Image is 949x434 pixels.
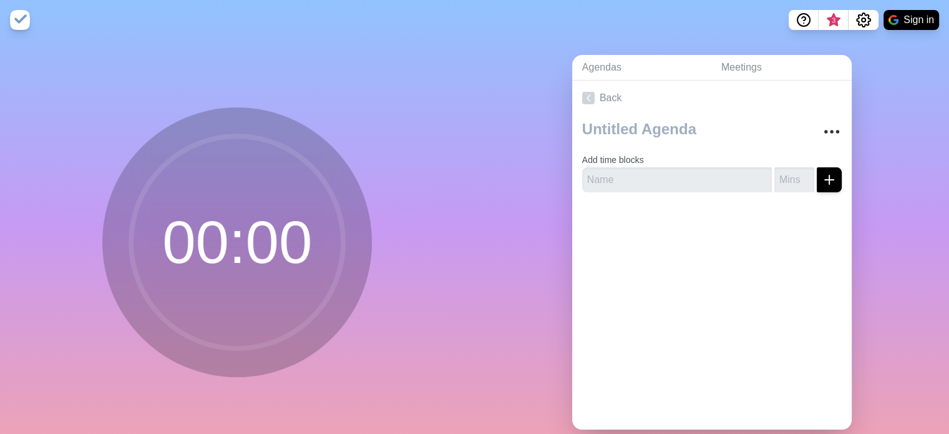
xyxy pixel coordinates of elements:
img: timeblocks logo [10,10,30,30]
button: Sign in [883,10,939,30]
a: Back [572,81,852,116]
button: Help [789,10,819,30]
span: 3 [829,16,839,26]
button: What’s new [819,10,849,30]
input: Name [582,167,772,192]
a: Meetings [711,55,852,81]
label: Add time blocks [582,155,644,165]
button: More [819,119,844,144]
img: google logo [888,15,898,25]
button: Settings [849,10,878,30]
a: Agendas [572,55,711,81]
input: Mins [774,167,814,192]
